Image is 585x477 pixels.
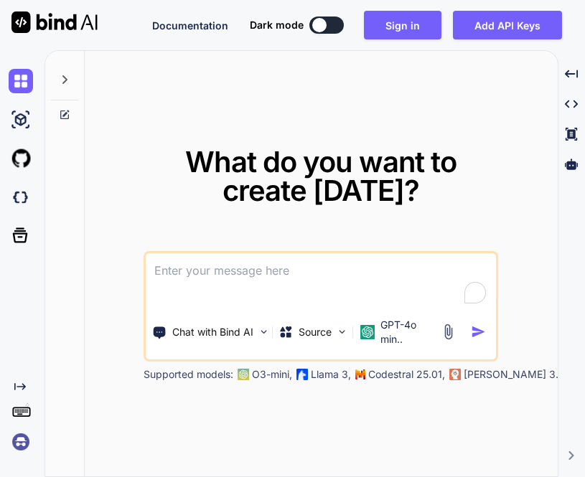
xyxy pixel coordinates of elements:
[311,367,351,382] p: Llama 3,
[185,144,457,208] span: What do you want to create [DATE]?
[453,11,562,39] button: Add API Keys
[9,108,33,132] img: ai-studio
[146,253,496,306] textarea: To enrich screen reader interactions, please activate Accessibility in Grammarly extension settings
[380,318,435,346] p: GPT-4o min..
[172,325,253,339] p: Chat with Bind AI
[9,146,33,171] img: githubLight
[9,430,33,454] img: signin
[368,367,445,382] p: Codestral 25.01,
[238,369,249,380] img: GPT-4
[250,18,304,32] span: Dark mode
[449,369,461,380] img: claude
[152,19,228,32] span: Documentation
[299,325,332,339] p: Source
[360,325,375,339] img: GPT-4o mini
[9,69,33,93] img: chat
[152,18,228,33] button: Documentation
[336,326,348,338] img: Pick Models
[144,367,233,382] p: Supported models:
[355,369,365,379] img: Mistral-AI
[258,326,270,338] img: Pick Tools
[9,185,33,209] img: darkCloudIdeIcon
[11,11,98,33] img: Bind AI
[440,323,457,340] img: attachment
[252,367,292,382] p: O3-mini,
[296,369,308,380] img: Llama2
[471,324,486,339] img: icon
[364,11,441,39] button: Sign in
